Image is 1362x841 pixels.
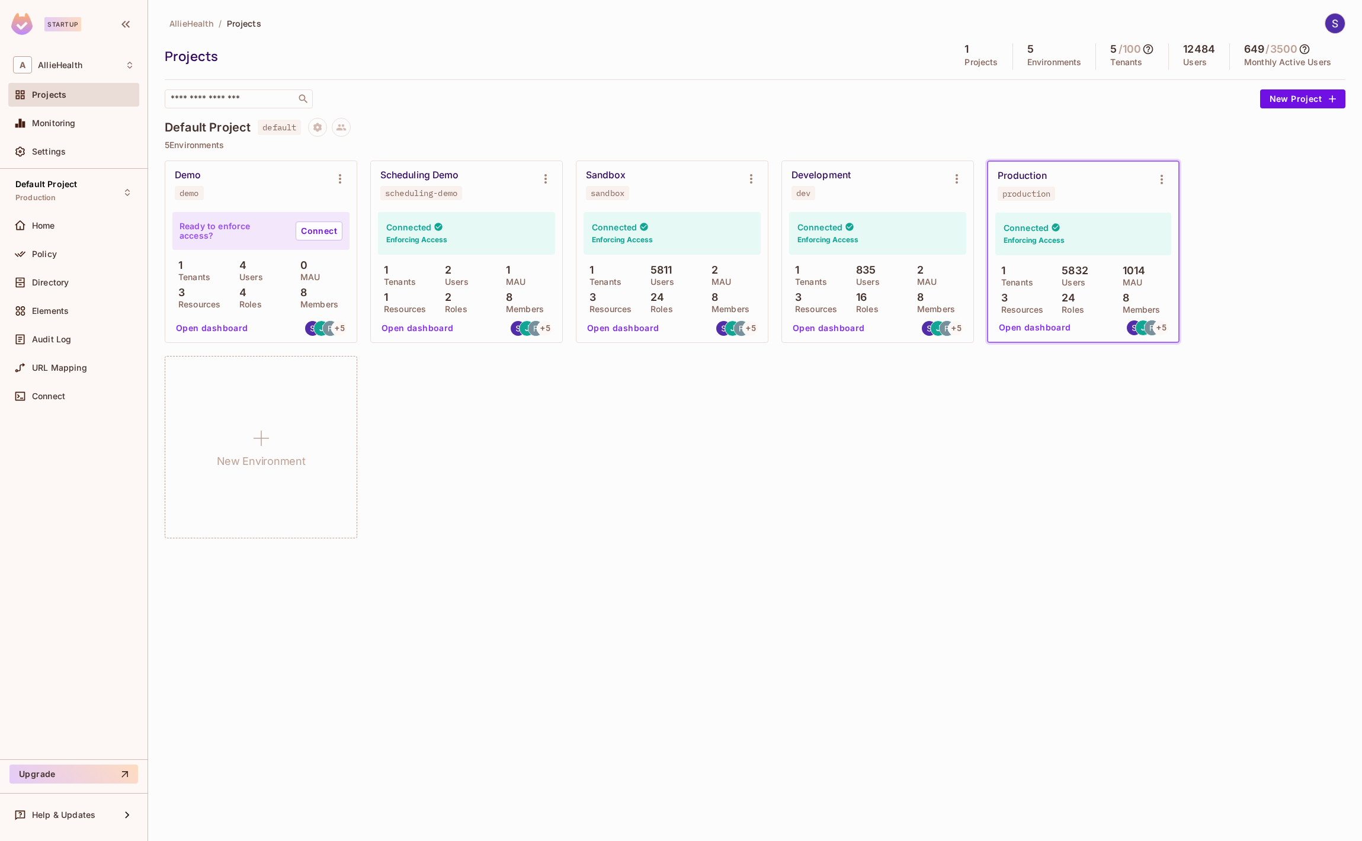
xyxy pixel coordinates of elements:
[305,321,320,336] img: stephen@alliehealth.com
[789,304,837,314] p: Resources
[1145,320,1159,335] img: rodrigo@alliehealth.com
[591,188,624,198] div: sandbox
[922,321,937,336] img: stephen@alliehealth.com
[11,13,33,35] img: SReyMgAAAABJRU5ErkJggg==
[165,140,1345,150] p: 5 Environments
[645,304,673,314] p: Roles
[1027,57,1082,67] p: Environments
[1056,278,1085,287] p: Users
[1110,57,1142,67] p: Tenants
[172,259,182,271] p: 1
[936,324,941,332] span: J
[319,324,324,332] span: J
[1117,305,1161,314] p: Members
[32,391,65,401] span: Connect
[233,259,246,271] p: 4
[850,304,879,314] p: Roles
[180,222,286,240] p: Ready to enforce access?
[584,264,594,276] p: 1
[995,265,1005,277] p: 1
[1183,43,1215,55] h5: 12484
[586,169,626,181] div: Sandbox
[175,169,201,181] div: Demo
[500,304,544,314] p: Members
[850,277,880,287] p: Users
[180,188,199,198] div: demo
[32,306,69,316] span: Elements
[945,167,969,191] button: Environment settings
[706,291,718,303] p: 8
[911,304,955,314] p: Members
[386,222,431,233] h4: Connected
[1265,43,1297,55] h5: / 3500
[964,43,969,55] h5: 1
[38,60,82,70] span: Workspace: AllieHealth
[796,188,810,198] div: dev
[32,278,69,287] span: Directory
[789,277,827,287] p: Tenants
[706,264,718,276] p: 2
[32,363,87,373] span: URL Mapping
[439,277,469,287] p: Users
[911,264,924,276] p: 2
[1244,57,1331,67] p: Monthly Active Users
[1183,57,1207,67] p: Users
[13,56,32,73] span: A
[1127,320,1142,335] img: stephen@alliehealth.com
[385,188,457,198] div: scheduling-demo
[328,167,352,191] button: Environment settings
[169,18,214,29] span: AllieHealth
[1117,292,1129,304] p: 8
[1156,323,1166,332] span: + 5
[791,169,851,181] div: Development
[1002,189,1050,198] div: production
[227,18,261,29] span: Projects
[377,319,459,338] button: Open dashboard
[32,90,66,99] span: Projects
[439,291,451,303] p: 2
[797,222,842,233] h4: Connected
[534,167,557,191] button: Environment settings
[378,304,426,314] p: Resources
[1004,222,1049,233] h4: Connected
[528,321,543,336] img: rodrigo@alliehealth.com
[995,305,1043,314] p: Resources
[525,324,530,332] span: J
[9,765,138,784] button: Upgrade
[788,319,870,338] button: Open dashboard
[32,810,95,820] span: Help & Updates
[1117,278,1142,287] p: MAU
[582,319,664,338] button: Open dashboard
[378,291,388,303] p: 1
[734,321,749,336] img: rodrigo@alliehealth.com
[500,264,510,276] p: 1
[645,264,672,276] p: 5811
[15,193,56,203] span: Production
[1260,89,1345,108] button: New Project
[172,272,210,282] p: Tenants
[165,47,944,65] div: Projects
[850,291,867,303] p: 16
[1117,265,1146,277] p: 1014
[172,287,185,298] p: 3
[584,304,632,314] p: Resources
[645,277,674,287] p: Users
[645,291,664,303] p: 24
[32,335,71,344] span: Audit Log
[1110,43,1117,55] h5: 5
[584,291,596,303] p: 3
[1056,292,1075,304] p: 24
[32,249,57,259] span: Policy
[294,287,307,298] p: 8
[592,235,653,245] h6: Enforcing Access
[951,324,961,332] span: + 5
[294,272,320,282] p: MAU
[308,124,327,135] span: Project settings
[32,118,76,128] span: Monitoring
[592,222,637,233] h4: Connected
[716,321,731,336] img: stephen@alliehealth.com
[500,291,512,303] p: 8
[294,300,338,309] p: Members
[378,264,388,276] p: 1
[995,292,1008,304] p: 3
